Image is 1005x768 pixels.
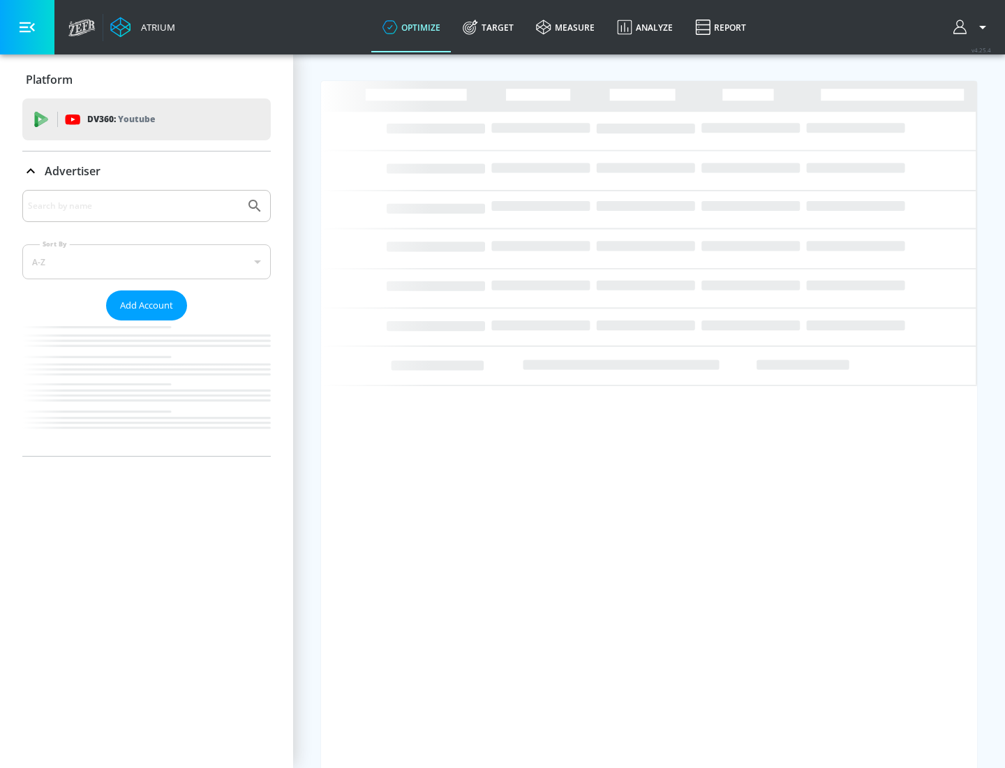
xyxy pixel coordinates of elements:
span: Add Account [120,297,173,313]
div: A-Z [22,244,271,279]
button: Add Account [106,290,187,320]
a: measure [525,2,606,52]
span: v 4.25.4 [971,46,991,54]
nav: list of Advertiser [22,320,271,456]
div: Atrium [135,21,175,34]
div: DV360: Youtube [22,98,271,140]
div: Advertiser [22,190,271,456]
a: Target [452,2,525,52]
a: Atrium [110,17,175,38]
p: Advertiser [45,163,100,179]
div: Platform [22,60,271,99]
a: Analyze [606,2,684,52]
p: DV360: [87,112,155,127]
p: Youtube [118,112,155,126]
div: Advertiser [22,152,271,191]
input: Search by name [28,197,239,215]
p: Platform [26,72,73,87]
a: optimize [371,2,452,52]
label: Sort By [40,239,70,249]
a: Report [684,2,757,52]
